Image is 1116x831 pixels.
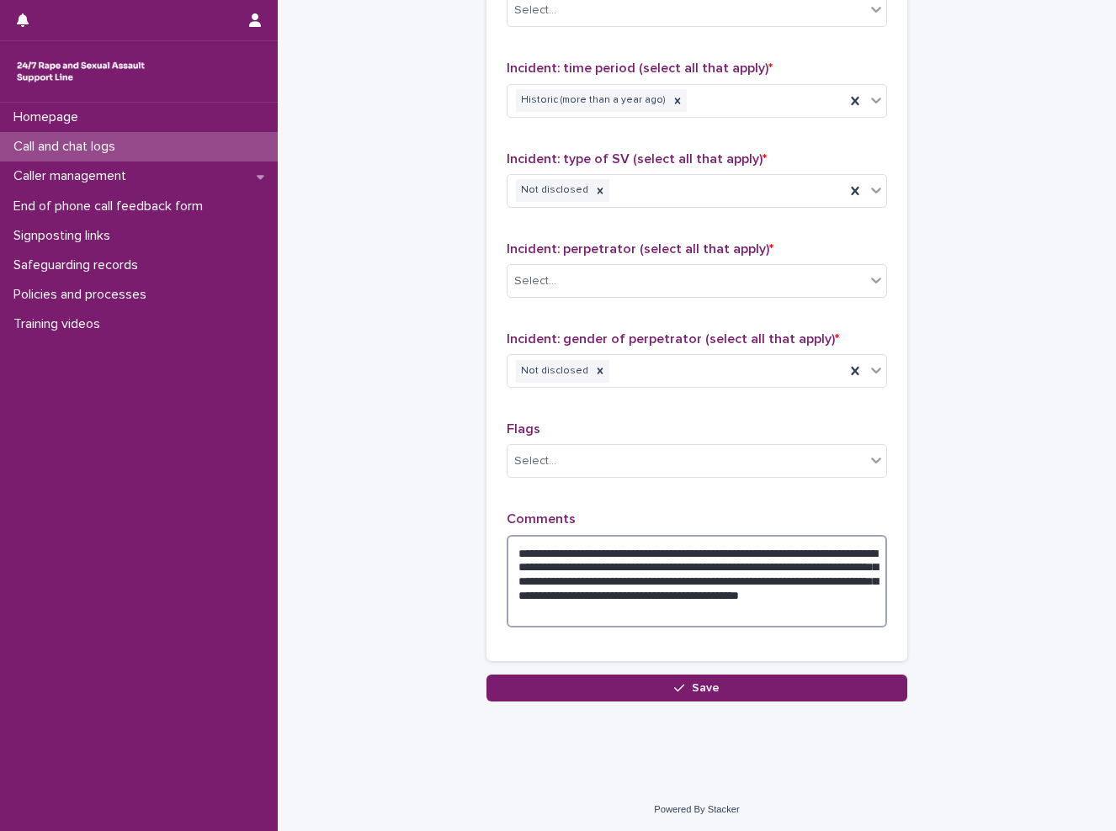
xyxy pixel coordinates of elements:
p: Caller management [7,168,140,184]
p: Homepage [7,109,92,125]
span: Incident: type of SV (select all that apply) [507,152,767,166]
div: Historic (more than a year ago) [516,89,668,112]
div: Select... [514,273,556,290]
button: Save [486,675,907,701]
span: Incident: gender of perpetrator (select all that apply) [507,332,839,346]
span: Incident: time period (select all that apply) [507,61,773,75]
p: Safeguarding records [7,257,151,273]
p: Training videos [7,316,114,332]
span: Flags [507,422,540,436]
p: Call and chat logs [7,139,129,155]
p: End of phone call feedback form [7,198,216,214]
span: Incident: perpetrator (select all that apply) [507,242,773,256]
span: Save [692,682,720,694]
div: Not disclosed [516,179,591,202]
div: Select... [514,2,556,19]
p: Policies and processes [7,287,160,303]
p: Signposting links [7,228,124,244]
div: Select... [514,453,556,470]
span: Comments [507,512,576,526]
img: rhQMoQhaT3yELyF149Cw [13,55,148,88]
a: Powered By Stacker [654,804,739,814]
div: Not disclosed [516,360,591,383]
